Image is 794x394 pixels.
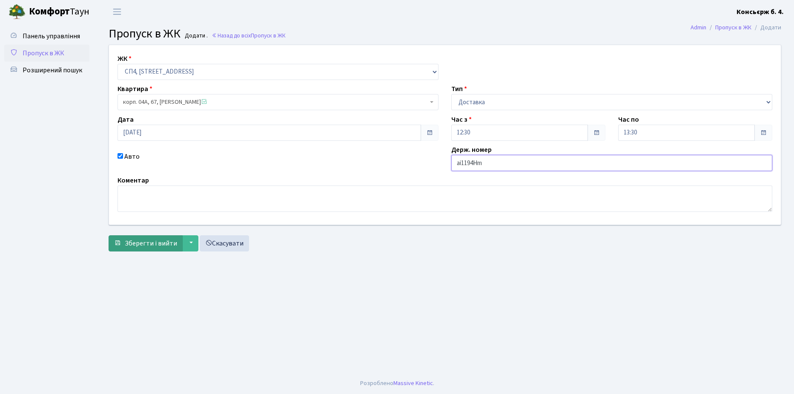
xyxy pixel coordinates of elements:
span: Зберегти і вийти [125,239,177,248]
a: Назад до всіхПропуск в ЖК [212,31,286,40]
img: logo.png [9,3,26,20]
span: Пропуск в ЖК [109,25,181,42]
label: Час по [618,114,639,125]
b: Комфорт [29,5,70,18]
span: Пропуск в ЖК [251,31,286,40]
span: Розширений пошук [23,66,82,75]
small: Додати . [183,32,208,40]
span: корп. 04А, 67, Олюнін Сергій Анатолійович <span class='la la-check-square text-success'></span> [123,98,428,106]
nav: breadcrumb [678,19,794,37]
label: Час з [451,114,472,125]
a: Розширений пошук [4,62,89,79]
label: Коментар [118,175,149,186]
a: Панель управління [4,28,89,45]
button: Переключити навігацію [106,5,128,19]
a: Massive Kinetic [393,379,433,388]
label: Квартира [118,84,152,94]
label: Тип [451,84,467,94]
span: Пропуск в ЖК [23,49,64,58]
span: корп. 04А, 67, Олюнін Сергій Анатолійович <span class='la la-check-square text-success'></span> [118,94,439,110]
a: Admin [691,23,706,32]
label: Держ. номер [451,145,492,155]
a: Скасувати [200,235,249,251]
a: Пропуск в ЖК [715,23,751,32]
a: Пропуск в ЖК [4,45,89,62]
div: Розроблено . [360,379,434,388]
input: АА1234АА [451,155,772,171]
label: Дата [118,114,134,125]
span: Таун [29,5,89,19]
a: Консьєрж б. 4. [737,7,784,17]
label: Авто [124,151,140,162]
li: Додати [751,23,781,32]
span: Панель управління [23,31,80,41]
button: Зберегти і вийти [109,235,183,251]
label: ЖК [118,54,132,64]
